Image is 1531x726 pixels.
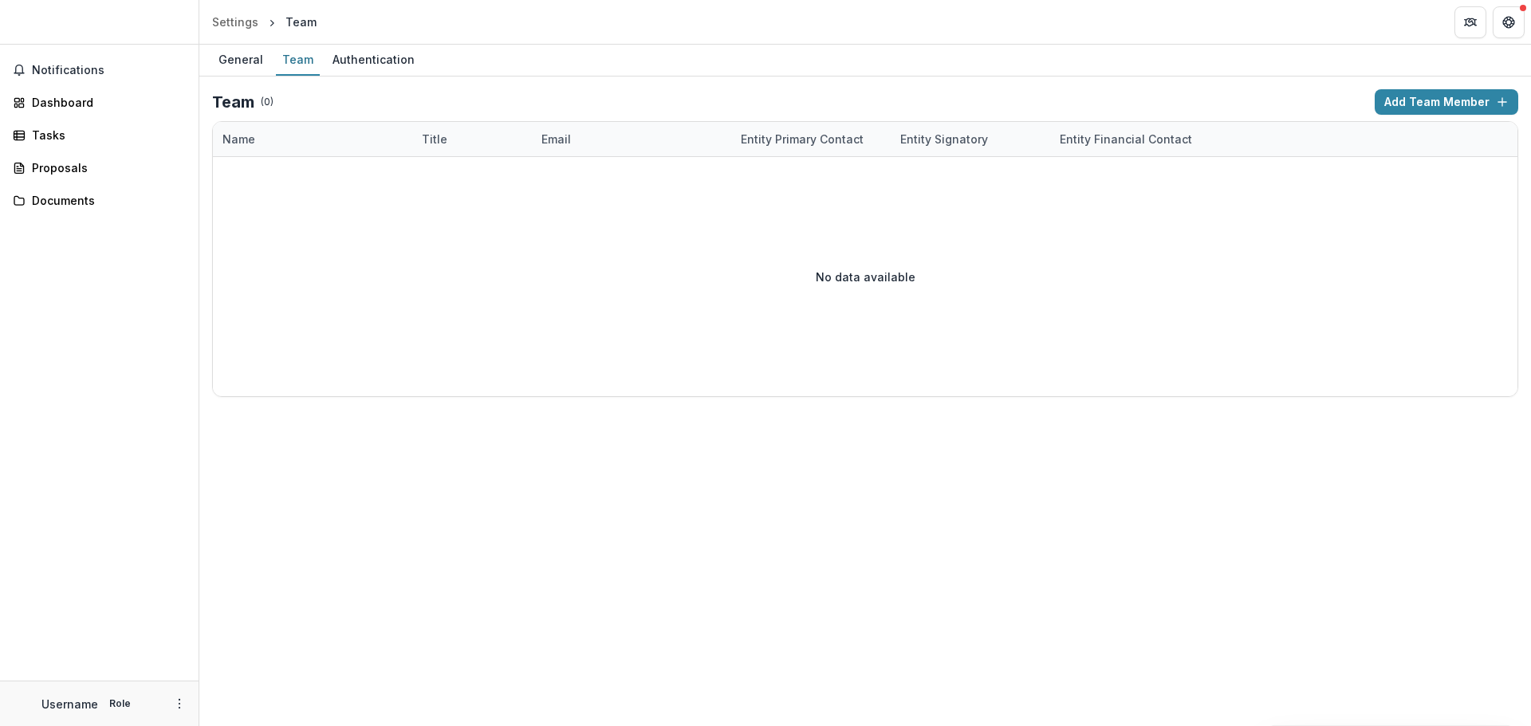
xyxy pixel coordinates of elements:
[412,131,457,147] div: Title
[412,122,532,156] div: Title
[206,10,265,33] a: Settings
[32,127,179,143] div: Tasks
[532,131,581,147] div: Email
[213,122,412,156] div: Name
[731,122,891,156] div: Entity Primary Contact
[212,45,270,76] a: General
[891,122,1050,156] div: Entity Signatory
[32,159,179,176] div: Proposals
[41,696,98,712] p: Username
[104,697,136,711] p: Role
[285,14,317,30] div: Team
[212,92,254,112] h2: Team
[32,94,179,111] div: Dashboard
[1050,122,1210,156] div: Entity Financial Contact
[1493,6,1525,38] button: Get Help
[1375,89,1518,115] button: Add Team Member
[532,122,731,156] div: Email
[32,64,186,77] span: Notifications
[213,131,265,147] div: Name
[891,131,998,147] div: Entity Signatory
[6,57,192,83] button: Notifications
[212,48,270,71] div: General
[276,45,320,76] a: Team
[731,131,873,147] div: Entity Primary Contact
[326,48,421,71] div: Authentication
[212,14,258,30] div: Settings
[816,269,915,285] p: No data available
[326,45,421,76] a: Authentication
[170,694,189,713] button: More
[276,48,320,71] div: Team
[32,192,179,209] div: Documents
[1050,131,1202,147] div: Entity Financial Contact
[1454,6,1486,38] button: Partners
[261,95,274,109] p: ( 0 )
[6,187,192,214] a: Documents
[206,10,323,33] nav: breadcrumb
[6,122,192,148] a: Tasks
[6,155,192,181] a: Proposals
[6,89,192,116] a: Dashboard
